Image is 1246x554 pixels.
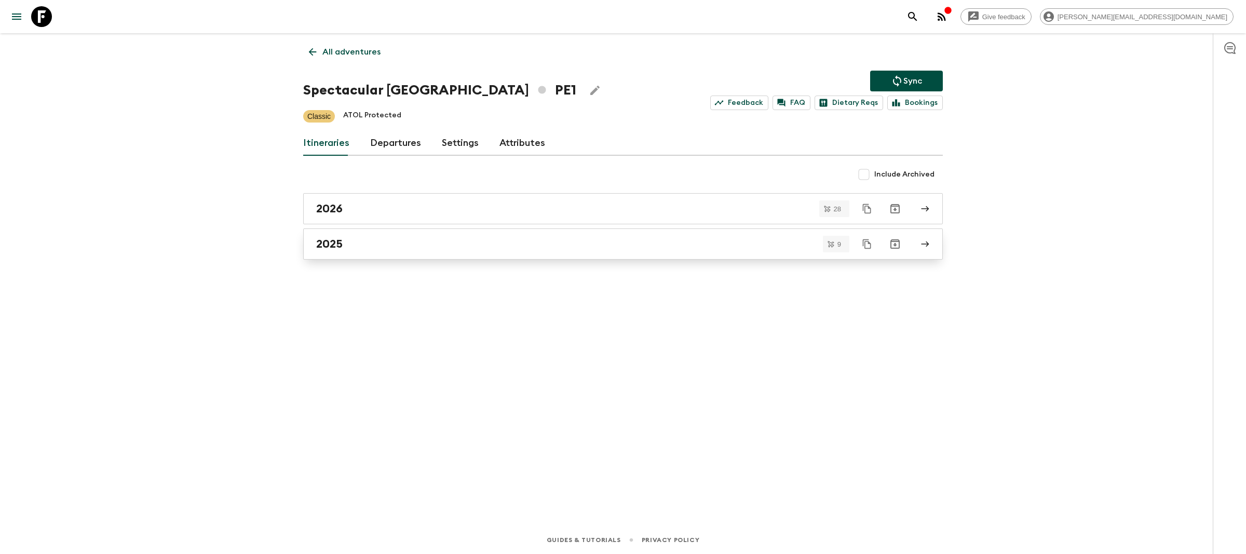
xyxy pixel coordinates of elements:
[885,198,905,219] button: Archive
[874,169,934,180] span: Include Archived
[642,534,699,546] a: Privacy Policy
[307,111,331,121] p: Classic
[316,237,343,251] h2: 2025
[316,202,343,215] h2: 2026
[499,131,545,156] a: Attributes
[303,228,943,260] a: 2025
[303,131,349,156] a: Itineraries
[831,241,847,248] span: 9
[343,110,401,123] p: ATOL Protected
[303,80,576,101] h1: Spectacular [GEOGRAPHIC_DATA] PE1
[710,96,768,110] a: Feedback
[322,46,381,58] p: All adventures
[977,13,1031,21] span: Give feedback
[1052,13,1233,21] span: [PERSON_NAME][EMAIL_ADDRESS][DOMAIN_NAME]
[903,75,922,87] p: Sync
[370,131,421,156] a: Departures
[6,6,27,27] button: menu
[815,96,883,110] a: Dietary Reqs
[585,80,605,101] button: Edit Adventure Title
[547,534,621,546] a: Guides & Tutorials
[885,234,905,254] button: Archive
[902,6,923,27] button: search adventures
[442,131,479,156] a: Settings
[960,8,1032,25] a: Give feedback
[870,71,943,91] button: Sync adventure departures to the booking engine
[858,235,876,253] button: Duplicate
[1040,8,1234,25] div: [PERSON_NAME][EMAIL_ADDRESS][DOMAIN_NAME]
[303,193,943,224] a: 2026
[887,96,943,110] a: Bookings
[303,42,386,62] a: All adventures
[828,206,847,212] span: 28
[773,96,810,110] a: FAQ
[858,199,876,218] button: Duplicate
